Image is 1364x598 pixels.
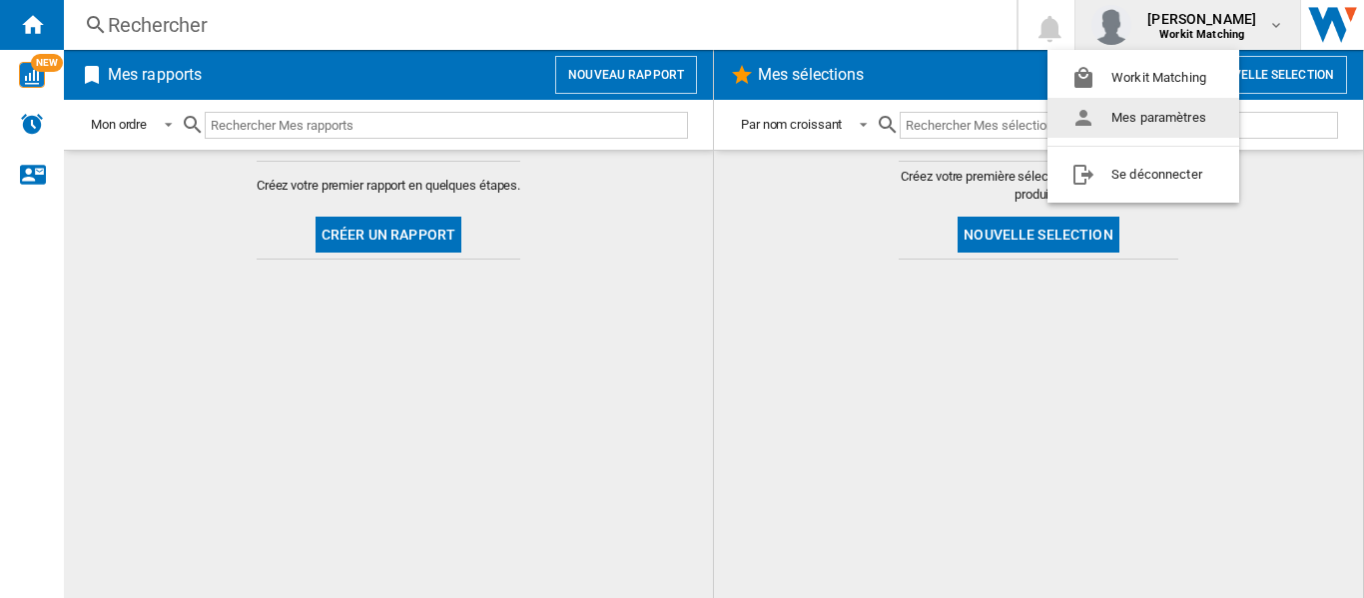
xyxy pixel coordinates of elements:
button: Mes paramètres [1047,98,1239,138]
button: Workit Matching [1047,58,1239,98]
button: Se déconnecter [1047,155,1239,195]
